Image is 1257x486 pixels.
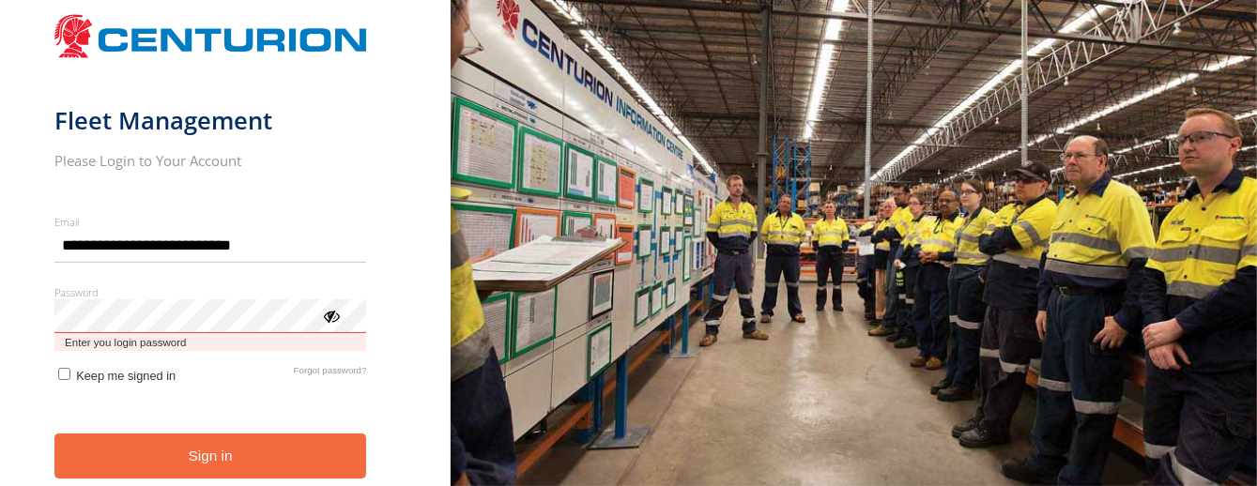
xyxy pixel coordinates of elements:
span: Enter you login password [54,333,367,351]
label: Password [54,285,367,299]
label: Email [54,215,367,229]
input: Keep me signed in [58,368,70,380]
a: Forgot password? [294,365,367,383]
h1: Fleet Management [54,105,367,136]
h2: Please Login to Your Account [54,151,367,170]
div: ViewPassword [321,306,340,325]
img: Centurion Transport [54,12,367,60]
span: Keep me signed in [76,369,176,383]
button: Sign in [54,433,367,479]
